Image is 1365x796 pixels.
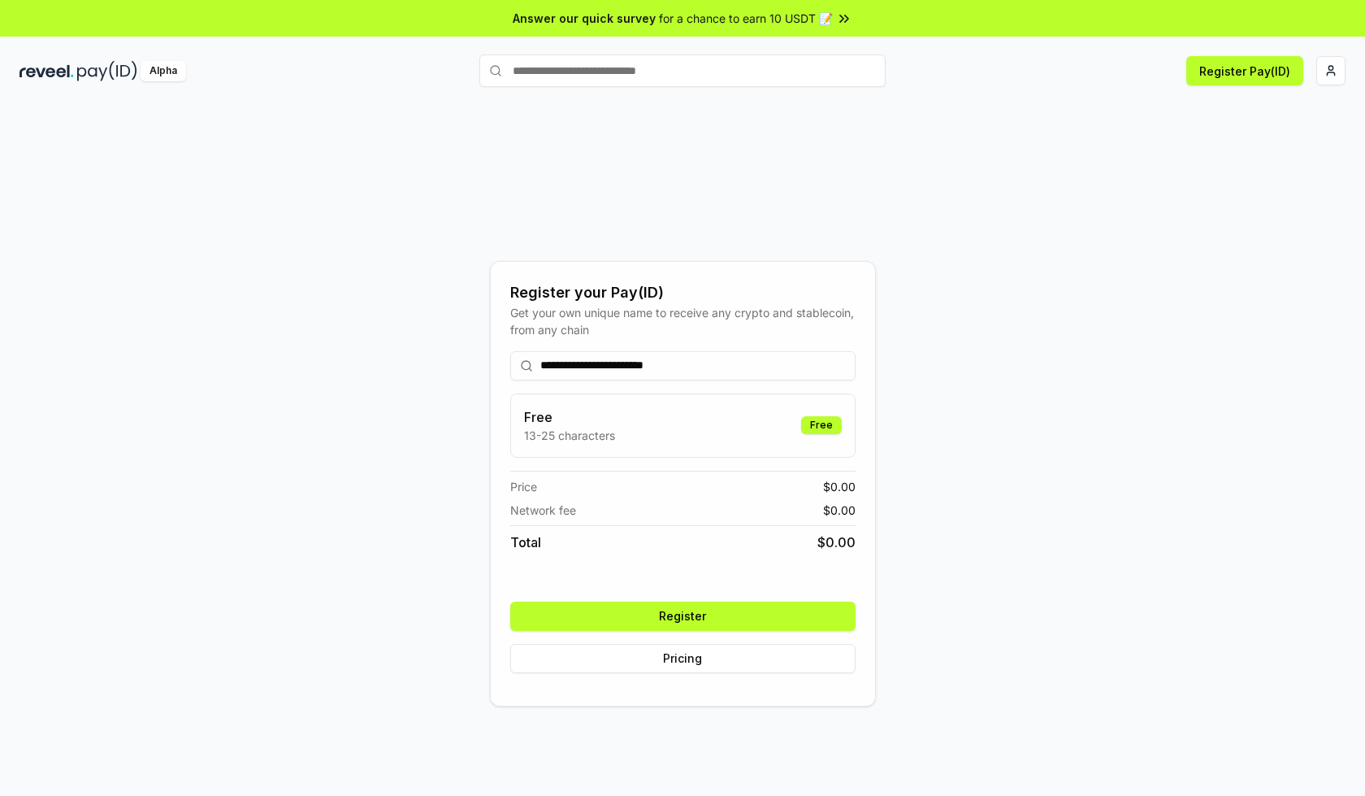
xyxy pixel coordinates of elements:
span: for a chance to earn 10 USDT 📝 [659,10,833,27]
img: reveel_dark [19,61,74,81]
div: Register your Pay(ID) [510,281,856,304]
h3: Free [524,407,615,427]
div: Free [801,416,842,434]
span: $ 0.00 [823,502,856,519]
div: Get your own unique name to receive any crypto and stablecoin, from any chain [510,304,856,338]
button: Register Pay(ID) [1186,56,1303,85]
span: Network fee [510,502,576,519]
span: Price [510,478,537,495]
img: pay_id [77,61,137,81]
span: $ 0.00 [823,478,856,495]
span: $ 0.00 [817,533,856,552]
button: Register [510,602,856,631]
button: Pricing [510,644,856,673]
p: 13-25 characters [524,427,615,444]
span: Total [510,533,541,552]
span: Answer our quick survey [513,10,656,27]
div: Alpha [141,61,186,81]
